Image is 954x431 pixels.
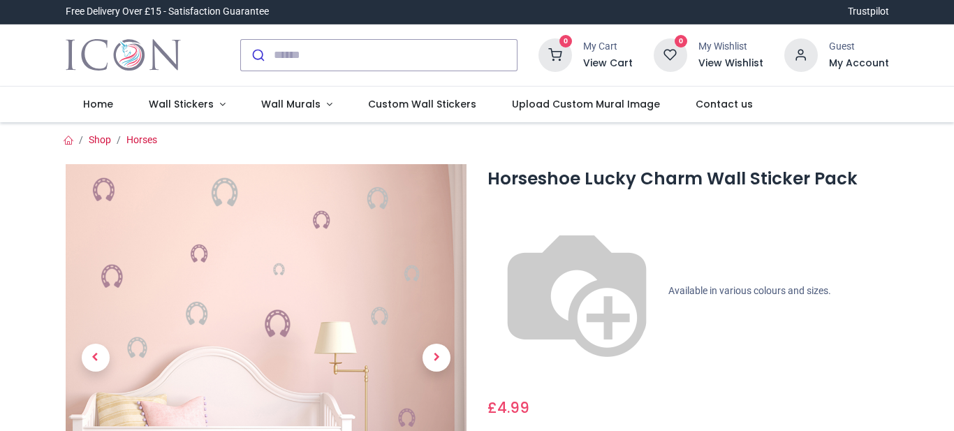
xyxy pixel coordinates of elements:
[82,344,110,372] span: Previous
[423,344,450,372] span: Next
[829,40,889,54] div: Guest
[131,87,244,123] a: Wall Stickers
[829,57,889,71] a: My Account
[497,397,529,418] span: 4.99
[83,97,113,111] span: Home
[89,134,111,145] a: Shop
[538,48,572,59] a: 0
[654,48,687,59] a: 0
[126,134,157,145] a: Horses
[487,202,666,381] img: color-wheel.png
[66,36,181,75] a: Logo of Icon Wall Stickers
[848,5,889,19] a: Trustpilot
[559,35,573,48] sup: 0
[261,97,321,111] span: Wall Murals
[696,97,753,111] span: Contact us
[66,36,181,75] img: Icon Wall Stickers
[149,97,214,111] span: Wall Stickers
[668,285,831,296] span: Available in various colours and sizes.
[66,5,269,19] div: Free Delivery Over £15 - Satisfaction Guarantee
[368,97,476,111] span: Custom Wall Stickers
[675,35,688,48] sup: 0
[512,97,660,111] span: Upload Custom Mural Image
[487,397,529,418] span: £
[241,40,274,71] button: Submit
[698,40,763,54] div: My Wishlist
[583,57,633,71] a: View Cart
[487,167,889,191] h1: Horseshoe Lucky Charm Wall Sticker Pack
[243,87,350,123] a: Wall Murals
[583,40,633,54] div: My Cart
[698,57,763,71] a: View Wishlist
